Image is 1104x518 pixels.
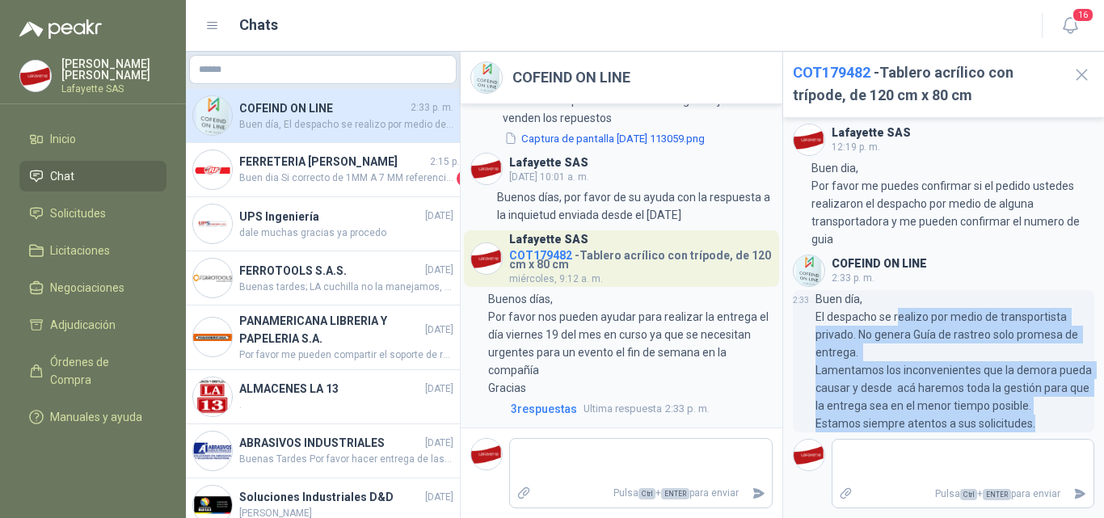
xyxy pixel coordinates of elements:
[793,61,1060,107] h2: - Tablero acrílico con trípode, de 120 cm x 80 cm
[584,401,662,417] span: Ultima respuesta
[193,318,232,356] img: Company Logo
[983,489,1011,500] span: ENTER
[509,158,588,167] h3: Lafayette SAS
[193,432,232,470] img: Company Logo
[50,204,106,222] span: Solicitudes
[19,161,166,192] a: Chat
[793,296,809,305] span: 2:33
[512,66,630,89] h2: COFEIND ON LINE
[815,290,1095,432] p: Buen día, El despacho se realizo por medio de transportista privado. No genera Guía de rastreo so...
[497,188,772,224] p: Buenos días, por favor de su ayuda con la respuesta a la inquietud enviada desde el [DATE]
[811,159,1094,248] p: Buen dia, Por favor me puedes confirmar si el pedido ustedes realizaron el despacho por medio de ...
[193,377,232,416] img: Company Logo
[1067,480,1093,508] button: Enviar
[186,251,460,305] a: Company LogoFERROTOOLS S.A.S.[DATE]Buenas tardes; LA cuchilla no la manejamos, solo el producto c...
[239,347,453,363] span: Por favor me pueden compartir el soporte de recibido ya que no se encuentra la mercancía
[430,154,473,170] span: 2:15 p. m.
[488,290,772,397] p: Buenos días, Por favor nos pueden ayudar para realizar la entrega el día viernes 19 del mes en cu...
[19,347,166,395] a: Órdenes de Compra
[239,434,422,452] h4: ABRASIVOS INDUSTRIALES
[239,380,422,398] h4: ALMACENES LA 13
[19,402,166,432] a: Manuales y ayuda
[50,408,142,426] span: Manuales y ayuda
[239,208,422,225] h4: UPS Ingeniería
[425,263,453,278] span: [DATE]
[503,130,706,147] button: Captura de pantalla [DATE] 113059.png
[19,19,102,39] img: Logo peakr
[509,245,773,269] h4: - Tablero acrílico con trípode, de 120 cm x 80 cm
[19,124,166,154] a: Inicio
[186,370,460,424] a: Company LogoALMACENES LA 13[DATE].
[471,439,502,470] img: Company Logo
[50,316,116,334] span: Adjudicación
[425,208,453,224] span: [DATE]
[193,150,232,189] img: Company Logo
[537,479,745,507] p: Pulsa + para enviar
[61,58,166,81] p: [PERSON_NAME] [PERSON_NAME]
[186,89,460,143] a: Company LogoCOFEIND ON LINE2:33 p. m.Buen día, El despacho se realizo por medio de transportista ...
[471,154,502,184] img: Company Logo
[19,198,166,229] a: Solicitudes
[193,204,232,243] img: Company Logo
[794,440,824,470] img: Company Logo
[960,489,977,500] span: Ctrl
[509,171,589,183] span: [DATE] 10:01 a. m.
[50,353,151,389] span: Órdenes de Compra
[425,381,453,397] span: [DATE]
[239,225,453,241] span: dale muchas gracias ya procedo
[661,488,689,499] span: ENTER
[793,64,870,81] span: COT179482
[61,84,166,94] p: Lafayette SAS
[186,143,460,197] a: Company LogoFERRETERIA [PERSON_NAME]2:15 p. m.Buen dia Si correcto de 1MM A 7 MM referencia 186-1...
[411,100,453,116] span: 2:33 p. m.
[186,197,460,251] a: Company LogoUPS Ingeniería[DATE]dale muchas gracias ya procedo
[239,488,422,506] h4: Soluciones Industriales D&D
[239,153,427,171] h4: FERRETERIA [PERSON_NAME]
[471,62,502,93] img: Company Logo
[471,243,502,274] img: Company Logo
[239,117,453,133] span: Buen día, El despacho se realizo por medio de transportista privado. No genera Guía de rastreo so...
[193,96,232,135] img: Company Logo
[509,249,572,262] span: COT179482
[745,479,772,507] button: Enviar
[239,280,453,295] span: Buenas tardes; LA cuchilla no la manejamos, solo el producto completo.
[239,171,453,187] span: Buen dia Si correcto de 1MM A 7 MM referencia 186-105 De Mitutoyo
[832,128,911,137] h3: Lafayette SAS
[508,400,773,418] a: 3respuestasUltima respuesta2:33 p. m.
[50,130,76,148] span: Inicio
[511,400,577,418] span: 3 respuesta s
[1072,7,1094,23] span: 16
[832,480,860,508] label: Adjuntar archivos
[638,488,655,499] span: Ctrl
[186,305,460,370] a: Company LogoPANAMERICANA LIBRERIA Y PAPELERIA S.A.[DATE]Por favor me pueden compartir el soporte ...
[509,235,588,244] h3: Lafayette SAS
[193,259,232,297] img: Company Logo
[509,273,603,284] span: miércoles, 9:12 a. m.
[19,310,166,340] a: Adjudicación
[20,61,51,91] img: Company Logo
[425,436,453,451] span: [DATE]
[794,255,824,286] img: Company Logo
[239,398,453,413] span: .
[457,171,473,187] span: 1
[19,235,166,266] a: Licitaciones
[239,312,422,347] h4: PANAMERICANA LIBRERIA Y PAPELERIA S.A.
[19,272,166,303] a: Negociaciones
[425,322,453,338] span: [DATE]
[239,99,407,117] h4: COFEIND ON LINE
[239,14,278,36] h1: Chats
[50,242,110,259] span: Licitaciones
[239,262,422,280] h4: FERROTOOLS S.A.S.
[832,272,874,284] span: 2:33 p. m.
[425,490,453,505] span: [DATE]
[832,141,880,153] span: 12:19 p. m.
[503,91,772,127] p: Buenos días quisiera saber si la imagen adjunta venden los repuestos
[186,424,460,478] a: Company LogoABRASIVOS INDUSTRIALES[DATE]Buenas Tardes Por favor hacer entrega de las 9 unidades
[50,279,124,297] span: Negociaciones
[50,167,74,185] span: Chat
[584,401,710,417] span: 2:33 p. m.
[794,124,824,155] img: Company Logo
[239,452,453,467] span: Buenas Tardes Por favor hacer entrega de las 9 unidades
[510,479,537,507] label: Adjuntar archivos
[1056,11,1085,40] button: 16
